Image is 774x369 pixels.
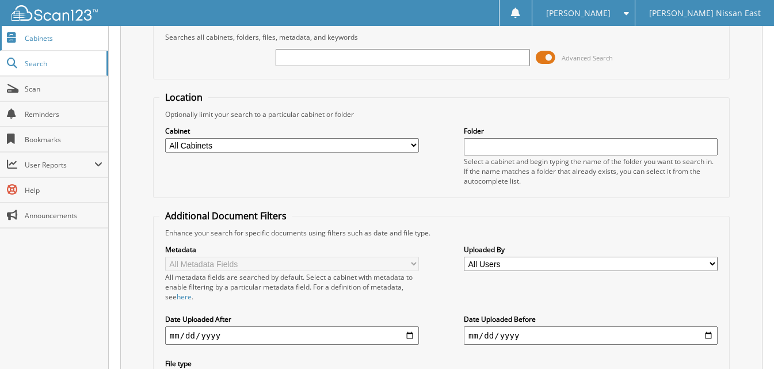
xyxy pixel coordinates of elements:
label: Folder [464,126,718,136]
input: start [165,326,419,345]
legend: Location [159,91,208,104]
span: Advanced Search [562,54,613,62]
img: scan123-logo-white.svg [12,5,98,21]
div: Select a cabinet and begin typing the name of the folder you want to search in. If the name match... [464,157,718,186]
span: Bookmarks [25,135,102,144]
div: Enhance your search for specific documents using filters such as date and file type. [159,228,723,238]
span: Reminders [25,109,102,119]
span: Search [25,59,101,69]
iframe: Chat Widget [716,314,774,369]
label: Metadata [165,245,419,254]
legend: Additional Document Filters [159,210,292,222]
span: Announcements [25,211,102,220]
span: Cabinets [25,33,102,43]
label: File type [165,359,419,368]
span: Scan [25,84,102,94]
label: Uploaded By [464,245,718,254]
span: [PERSON_NAME] Nissan East [649,10,761,17]
span: [PERSON_NAME] [546,10,611,17]
input: end [464,326,718,345]
label: Date Uploaded After [165,314,419,324]
div: Searches all cabinets, folders, files, metadata, and keywords [159,32,723,42]
span: Help [25,185,102,195]
label: Date Uploaded Before [464,314,718,324]
a: here [177,292,192,302]
label: Cabinet [165,126,419,136]
div: All metadata fields are searched by default. Select a cabinet with metadata to enable filtering b... [165,272,419,302]
div: Optionally limit your search to a particular cabinet or folder [159,109,723,119]
span: User Reports [25,160,94,170]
